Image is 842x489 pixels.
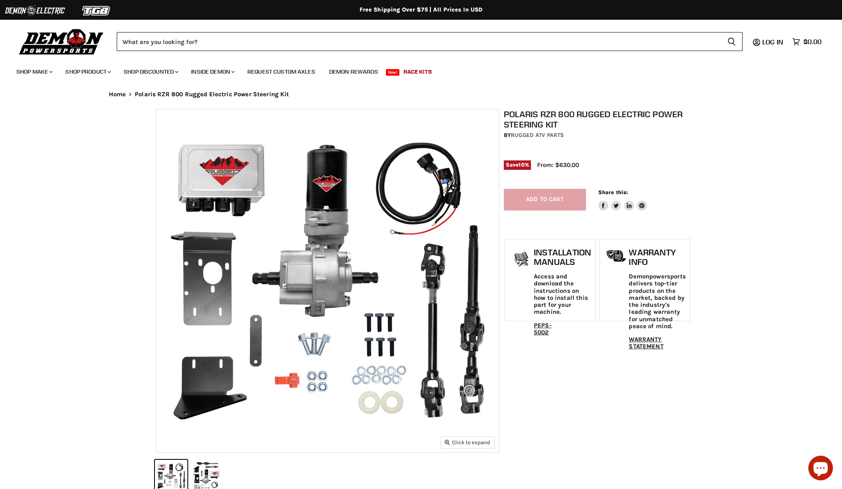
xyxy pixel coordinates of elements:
[606,250,627,262] img: warranty-icon.png
[59,63,116,80] a: Shop Product
[397,63,438,80] a: Race Kits
[629,248,685,267] h1: Warranty Info
[537,161,579,169] span: From: $630.00
[185,63,240,80] a: Inside Demon
[534,248,591,267] h1: Installation Manuals
[92,91,750,98] nav: Breadcrumbs
[519,162,524,168] span: 10
[598,189,628,195] span: Share this:
[598,189,647,211] aside: Share this:
[806,456,835,482] inbox-online-store-chat: Shopify online store chat
[118,63,183,80] a: Shop Discounted
[386,69,400,76] span: New!
[117,32,743,51] form: Product
[788,36,826,48] a: $0.00
[4,3,66,19] img: Demon Electric Logo 2
[10,60,819,80] ul: Main menu
[16,27,106,56] img: Demon Powersports
[156,109,499,452] img: IMAGE
[629,273,685,330] p: Demonpowersports delivers top-tier products on the market, backed by the industry's leading warra...
[441,437,494,448] button: Click to expand
[323,63,384,80] a: Demon Rewards
[759,38,788,46] a: Log in
[135,91,289,98] span: Polaris RZR 800 Rugged Electric Power Steering Kit
[109,91,126,98] a: Home
[10,63,58,80] a: Shop Make
[117,32,721,51] input: Search
[629,336,663,350] a: WARRANTY STATEMENT
[66,3,127,19] img: TGB Logo 2
[504,109,691,130] h1: Polaris RZR 800 Rugged Electric Power Steering Kit
[445,439,490,445] span: Click to expand
[92,6,750,14] div: Free Shipping Over $75 | All Prices In USD
[721,32,743,51] button: Search
[504,131,691,140] div: by
[504,160,531,169] span: Save %
[534,322,552,336] a: PEPS-5002
[241,63,321,80] a: Request Custom Axles
[762,38,783,46] span: Log in
[511,132,564,139] a: Rugged ATV Parts
[803,38,821,46] span: $0.00
[511,250,532,270] img: install_manual-icon.png
[534,273,591,316] p: Access and download the instructions on how to install this part for your machine.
